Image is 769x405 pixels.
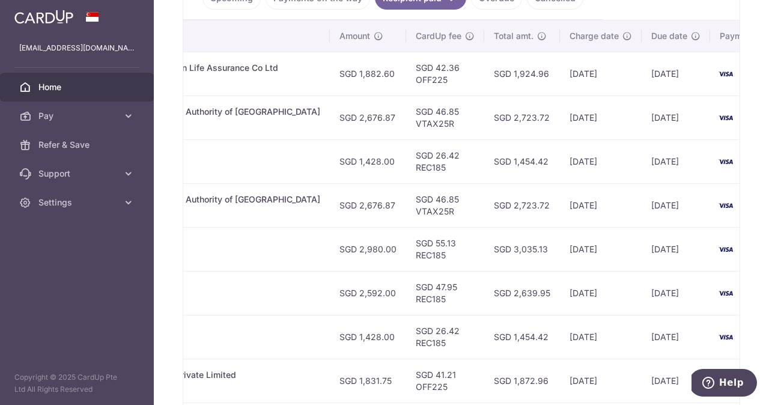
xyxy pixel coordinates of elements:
img: Bank Card [714,154,738,169]
td: SGD 1,872.96 [484,359,560,403]
th: Payment details [62,20,330,52]
td: SGD 2,592.00 [330,271,406,315]
span: Charge date [570,30,619,42]
p: L547633707 [71,381,320,393]
p: S7538575G [71,118,320,130]
td: SGD 2,723.72 [484,96,560,139]
td: [DATE] [642,96,710,139]
td: SGD 2,723.72 [484,183,560,227]
td: SGD 1,882.60 [330,52,406,96]
td: SGD 2,676.87 [330,96,406,139]
span: CardUp fee [416,30,461,42]
img: CardUp [14,10,73,24]
img: Bank Card [714,286,738,300]
img: Bank Card [714,198,738,213]
div: Car Loan. DBS Bank [71,150,320,162]
div: Car Loan. DBS Bank [71,325,320,337]
td: [DATE] [642,52,710,96]
td: SGD 1,428.00 [330,139,406,183]
td: SGD 41.21 OFF225 [406,359,484,403]
div: Income Tax. Inland Revenue Authority of [GEOGRAPHIC_DATA] [71,193,320,206]
td: [DATE] [560,227,642,271]
span: Due date [651,30,687,42]
td: [DATE] [560,315,642,359]
td: SGD 46.85 VTAX25R [406,183,484,227]
td: SGD 47.95 REC185 [406,271,484,315]
td: [DATE] [642,183,710,227]
td: SGD 1,454.42 [484,139,560,183]
td: SGD 26.42 REC185 [406,315,484,359]
td: SGD 26.42 REC185 [406,139,484,183]
td: [DATE] [560,183,642,227]
div: Income Tax. Inland Revenue Authority of [GEOGRAPHIC_DATA] [71,106,320,118]
span: Total amt. [494,30,533,42]
td: [DATE] [642,315,710,359]
p: [EMAIL_ADDRESS][DOMAIN_NAME] [19,42,135,54]
span: Pay [38,110,118,122]
p: 0250063269 [71,74,320,86]
span: Refer & Save [38,139,118,151]
span: Settings [38,196,118,209]
td: SGD 2,676.87 [330,183,406,227]
img: Bank Card [714,330,738,344]
p: 140584052 [71,293,320,305]
p: HPR086482T [71,162,320,174]
td: SGD 3,035.13 [484,227,560,271]
iframe: Opens a widget where you can find more information [691,369,757,399]
p: 140584051 [71,249,320,261]
div: Mortgage. DBS Bank [71,237,320,249]
span: Amount [339,30,370,42]
td: SGD 2,980.00 [330,227,406,271]
img: Bank Card [714,67,738,81]
div: Insurance. AIA Singapore Private Limited [71,369,320,381]
img: Bank Card [714,242,738,257]
span: Support [38,168,118,180]
td: SGD 1,924.96 [484,52,560,96]
td: SGD 1,831.75 [330,359,406,403]
td: SGD 1,428.00 [330,315,406,359]
td: [DATE] [642,227,710,271]
td: SGD 1,454.42 [484,315,560,359]
div: Insurance. The Great Eastern Life Assurance Co Ltd [71,62,320,74]
span: Home [38,81,118,93]
p: S7538575G [71,206,320,218]
td: SGD 2,639.95 [484,271,560,315]
td: [DATE] [560,139,642,183]
td: [DATE] [642,271,710,315]
img: Bank Card [714,111,738,125]
td: [DATE] [642,139,710,183]
td: [DATE] [642,359,710,403]
td: [DATE] [560,359,642,403]
div: Mortgage. DBS Bank [71,281,320,293]
td: [DATE] [560,271,642,315]
td: [DATE] [560,96,642,139]
td: [DATE] [560,52,642,96]
td: SGD 55.13 REC185 [406,227,484,271]
td: SGD 46.85 VTAX25R [406,96,484,139]
p: HPR086482T [71,337,320,349]
td: SGD 42.36 OFF225 [406,52,484,96]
